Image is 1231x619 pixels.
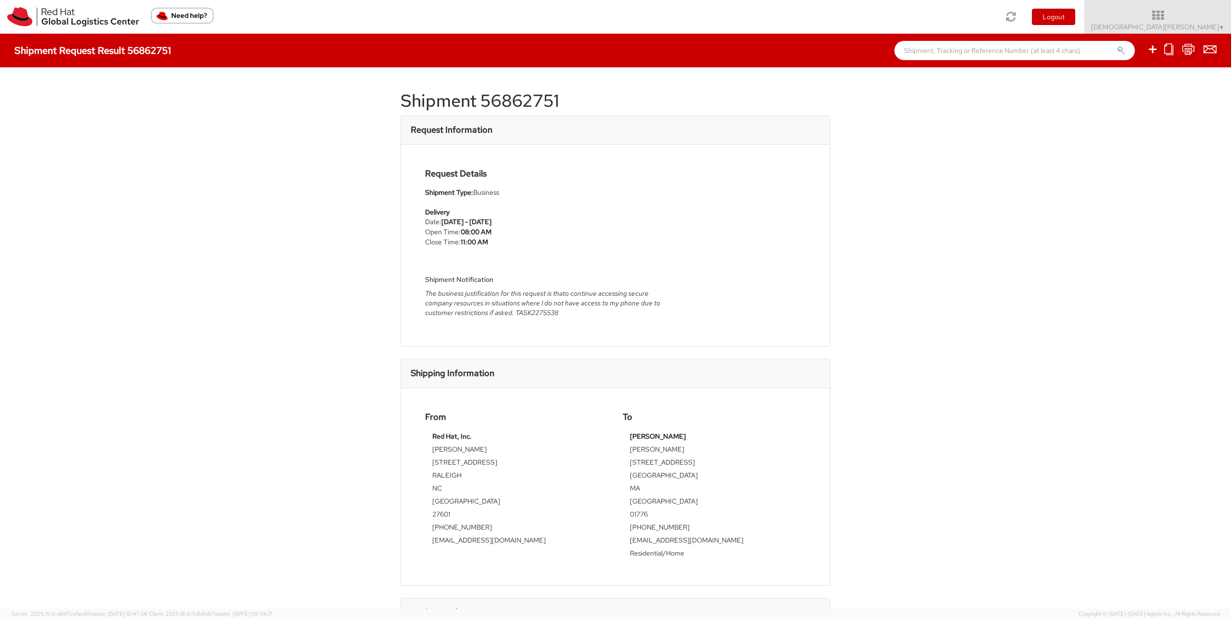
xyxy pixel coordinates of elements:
[411,368,494,378] h3: Shipping Information
[623,412,806,422] h4: To
[432,432,472,441] strong: Red Hat, Inc.
[432,470,601,483] td: RALEIGH
[894,41,1135,60] input: Shipment, Tracking or Reference Number (at least 4 chars)
[151,8,214,24] button: Need help?
[432,457,601,470] td: [STREET_ADDRESS]
[214,610,273,617] span: master, [DATE] 09:34:17
[630,522,799,535] td: [PHONE_NUMBER]
[425,289,660,317] i: The business justification for this request is thato continue accessing secure company resources ...
[461,238,488,246] strong: 11:00 AM
[425,237,522,247] li: Close Time:
[401,91,830,111] h1: Shipment 56862751
[630,483,799,496] td: MA
[441,217,464,226] strong: [DATE]
[425,188,473,197] strong: Shipment Type:
[630,470,799,483] td: [GEOGRAPHIC_DATA]
[425,208,450,216] strong: Delivery
[630,509,799,522] td: 01776
[425,169,674,178] h4: Request Details
[1032,9,1075,25] button: Logout
[630,457,799,470] td: [STREET_ADDRESS]
[1079,610,1219,618] span: Copyright © [DATE]-[DATE] Agistix Inc., All Rights Reserved
[461,227,491,236] strong: 08:00 AM
[630,444,799,457] td: [PERSON_NAME]
[432,496,601,509] td: [GEOGRAPHIC_DATA]
[630,432,686,441] strong: [PERSON_NAME]
[432,509,601,522] td: 27601
[425,188,674,198] li: Business
[425,227,522,237] li: Open Time:
[12,610,148,617] span: Server: 2025.19.0-d447cefac8f
[411,125,492,135] h3: Request Information
[1219,24,1225,31] span: ▼
[630,535,799,548] td: [EMAIL_ADDRESS][DOMAIN_NAME]
[465,217,491,226] strong: - [DATE]
[630,496,799,509] td: [GEOGRAPHIC_DATA]
[149,610,273,617] span: Client: 2025.18.0-5db8ab7
[425,412,608,422] h4: From
[432,522,601,535] td: [PHONE_NUMBER]
[630,548,799,561] td: Residential/Home
[432,535,601,548] td: [EMAIL_ADDRESS][DOMAIN_NAME]
[89,610,148,617] span: master, [DATE] 10:47:06
[432,483,601,496] td: NC
[1091,23,1225,31] span: [DEMOGRAPHIC_DATA][PERSON_NAME]
[425,217,522,227] li: Date:
[14,45,171,56] h4: Shipment Request Result 56862751
[411,607,517,617] h3: Package Info & Documents
[7,7,139,26] img: rh-logistics-00dfa346123c4ec078e1.svg
[432,444,601,457] td: [PERSON_NAME]
[425,276,674,283] h5: Shipment Notification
